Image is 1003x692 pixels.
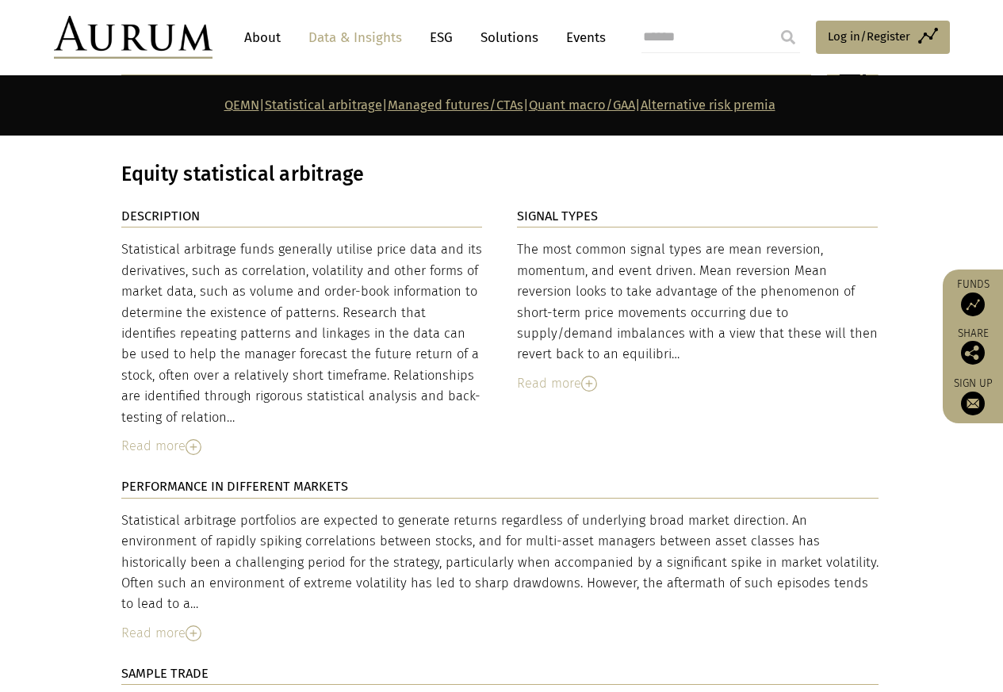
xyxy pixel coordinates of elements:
[265,97,382,113] a: Statistical arbitrage
[121,239,483,428] div: Statistical arbitrage funds generally utilise price data and its derivatives, such as correlation...
[186,625,201,641] img: Read More
[961,292,985,316] img: Access Funds
[828,27,910,46] span: Log in/Register
[641,97,775,113] a: Alternative risk premia
[517,208,598,224] strong: SIGNAL TYPES
[388,97,523,113] a: Managed futures/CTAs
[581,376,597,392] img: Read More
[951,328,995,365] div: Share
[473,23,546,52] a: Solutions
[224,97,775,113] strong: | | | |
[121,510,879,615] div: Statistical arbitrage portfolios are expected to generate returns regardless of underlying broad ...
[224,97,259,113] a: QEMN
[951,277,995,316] a: Funds
[772,21,804,53] input: Submit
[236,23,289,52] a: About
[121,208,200,224] strong: DESCRIPTION
[816,21,950,54] a: Log in/Register
[558,23,606,52] a: Events
[961,341,985,365] img: Share this post
[961,392,985,415] img: Sign up to our newsletter
[422,23,461,52] a: ESG
[517,373,879,394] div: Read more
[186,439,201,455] img: Read More
[301,23,410,52] a: Data & Insights
[517,239,879,365] div: The most common signal types are mean reversion, momentum, and event driven. Mean reversion Mean ...
[121,666,209,681] strong: SAMPLE TRADE
[121,623,879,644] div: Read more
[951,377,995,415] a: Sign up
[121,162,879,186] h3: Equity statistical arbitrage
[121,479,348,494] strong: PERFORMANCE IN DIFFERENT MARKETS
[121,436,483,457] div: Read more
[54,16,212,59] img: Aurum
[529,97,635,113] a: Quant macro/GAA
